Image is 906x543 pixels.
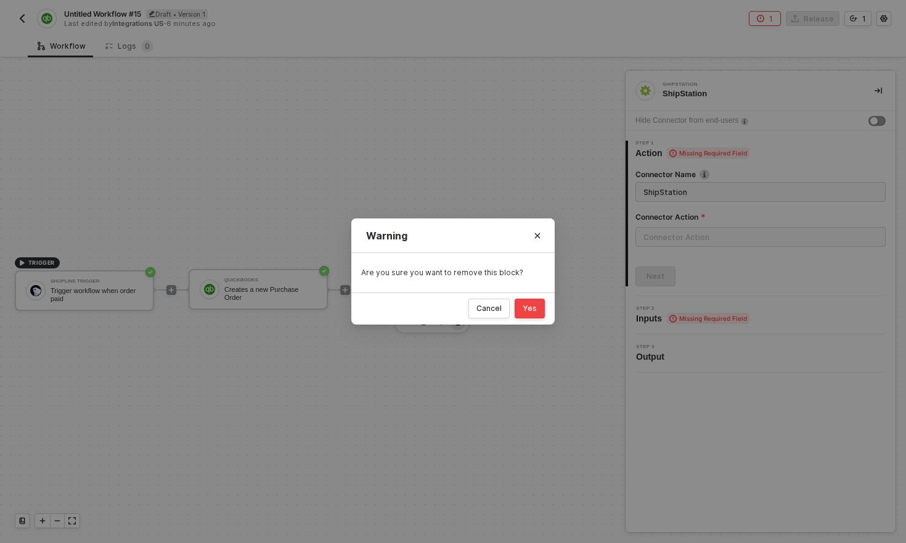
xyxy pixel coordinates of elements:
[68,517,76,524] span: icon-expand
[28,258,55,268] span: TRIGGER
[361,268,545,278] div: Are you sure you want to remove this block?
[141,40,153,52] sup: 0
[844,11,871,26] button: 1
[146,9,208,19] div: Draft • Version 1
[64,9,141,19] span: Untitled Workflow #15
[54,517,61,524] span: icon-minus
[476,304,502,313] div: Cancel
[41,13,52,24] img: integration-icon
[51,287,143,302] div: Trigger workflow when order paid
[528,226,547,246] button: Close
[15,11,30,26] button: back
[51,279,143,284] div: Shopline Trigger
[663,88,855,99] div: ShipStation
[635,227,886,247] input: Connector Action
[515,299,545,318] button: Yes
[224,286,317,301] div: Creates a new Purchase Order
[667,147,749,159] span: Missing Required Field
[663,82,847,87] div: ShipStation
[636,306,749,311] span: Step 2
[635,267,675,286] button: Next
[700,170,709,180] img: icon-info
[64,19,452,28] div: Last edited by - 6 minutes ago
[168,286,175,294] span: icon-play
[468,299,510,318] button: Cancel
[769,14,773,24] div: 1
[30,285,41,296] img: icon
[850,15,857,22] span: icon-versioning
[875,87,882,94] span: icon-collapse-right
[741,118,748,125] img: icon-info
[366,230,540,242] div: Warning
[636,312,749,325] span: Inputs
[667,313,749,324] span: Missing Required Field
[643,185,875,199] input: Enter description
[635,141,749,146] span: Step 1
[204,284,215,295] img: icon
[341,286,349,294] span: icon-play
[635,212,886,222] label: Connector Action
[635,147,749,159] span: Action
[635,115,738,126] div: Hide Connector from end-users
[17,14,27,23] img: back
[640,85,651,96] img: integration-icon
[786,11,839,26] button: Release
[523,304,537,313] div: Yes
[636,344,669,349] span: Step 3
[112,19,163,28] span: Integrations US
[635,169,886,180] label: Connector Name
[749,11,781,26] button: 1
[757,15,764,22] span: icon-error-page
[18,259,26,267] span: icon-play
[636,350,669,363] span: Output
[145,267,155,277] span: icon-success-page
[319,266,329,276] span: icon-success-page
[39,517,46,524] span: icon-play
[880,15,888,22] span: icon-settings
[224,278,317,283] div: QuickBooks
[862,14,866,24] div: 1
[149,10,155,17] span: icon-edit
[38,41,86,51] div: Workflow
[105,40,153,52] div: Logs
[626,141,896,286] div: Step 1Action Missing Required FieldConnector Nameicon-infoConnector ActionNext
